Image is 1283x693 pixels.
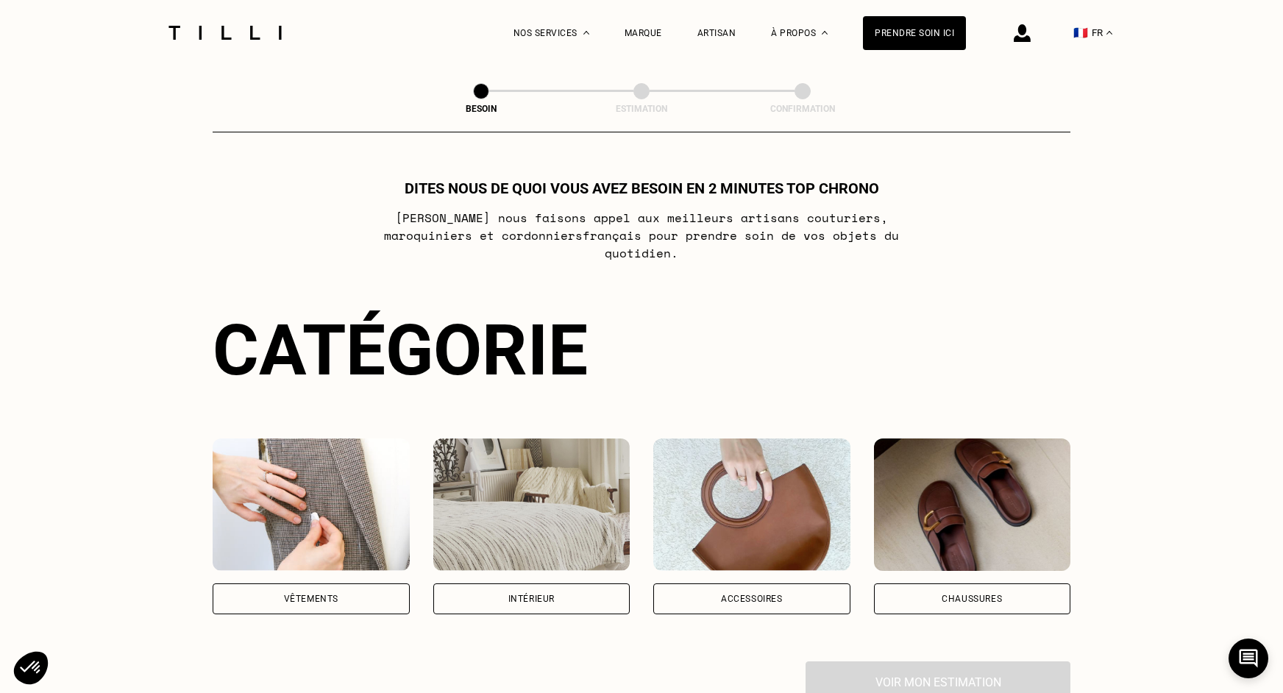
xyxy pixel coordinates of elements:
img: Chaussures [874,438,1071,571]
a: Artisan [697,28,736,38]
div: Intérieur [508,594,555,603]
img: Vêtements [213,438,410,571]
div: Vêtements [284,594,338,603]
img: icône connexion [1014,24,1031,42]
div: Accessoires [721,594,783,603]
div: Estimation [568,104,715,114]
h1: Dites nous de quoi vous avez besoin en 2 minutes top chrono [405,180,879,197]
img: menu déroulant [1106,31,1112,35]
img: Intérieur [433,438,630,571]
span: 🇫🇷 [1073,26,1088,40]
div: Catégorie [213,309,1070,391]
div: Confirmation [729,104,876,114]
div: Chaussures [942,594,1002,603]
a: Prendre soin ici [863,16,966,50]
a: Marque [625,28,662,38]
p: [PERSON_NAME] nous faisons appel aux meilleurs artisans couturiers , maroquiniers et cordonniers ... [350,209,934,262]
img: Menu déroulant à propos [822,31,828,35]
img: Menu déroulant [583,31,589,35]
div: Besoin [408,104,555,114]
img: Logo du service de couturière Tilli [163,26,287,40]
img: Accessoires [653,438,850,571]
